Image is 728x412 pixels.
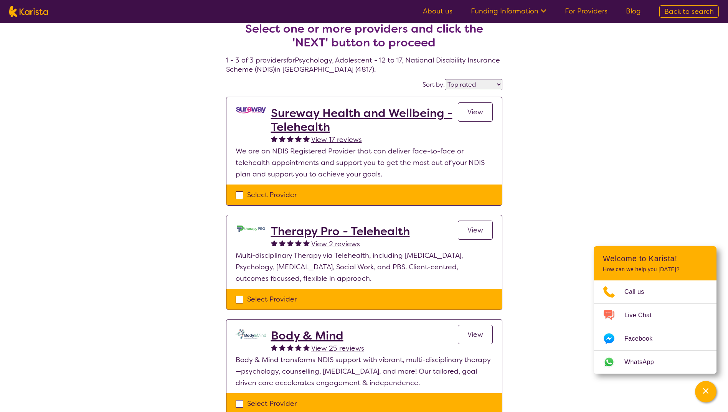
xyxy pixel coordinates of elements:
[236,145,493,180] p: We are an NDIS Registered Provider that can deliver face-to-face or telehealth appointments and s...
[458,102,493,122] a: View
[311,239,360,249] span: View 2 reviews
[311,134,362,145] a: View 17 reviews
[624,286,654,298] span: Call us
[458,221,493,240] a: View
[226,3,502,74] h4: 1 - 3 of 3 providers for Psychology , Adolescent - 12 to 17 , National Disability Insurance Schem...
[603,266,707,273] p: How can we help you [DATE]?
[279,344,286,351] img: fullstar
[303,240,310,246] img: fullstar
[287,240,294,246] img: fullstar
[467,226,483,235] span: View
[603,254,707,263] h2: Welcome to Karista!
[467,107,483,117] span: View
[594,246,716,374] div: Channel Menu
[271,106,458,134] a: Sureway Health and Wellbeing - Telehealth
[664,7,714,16] span: Back to search
[311,135,362,144] span: View 17 reviews
[624,356,663,368] span: WhatsApp
[423,81,445,89] label: Sort by:
[271,240,277,246] img: fullstar
[236,250,493,284] p: Multi-disciplinary Therapy via Telehealth, including [MEDICAL_DATA], Psychology, [MEDICAL_DATA], ...
[626,7,641,16] a: Blog
[295,135,302,142] img: fullstar
[423,7,452,16] a: About us
[467,330,483,339] span: View
[295,344,302,351] img: fullstar
[311,343,364,354] a: View 25 reviews
[311,238,360,250] a: View 2 reviews
[311,344,364,353] span: View 25 reviews
[624,310,661,321] span: Live Chat
[236,224,266,233] img: lehxprcbtunjcwin5sb4.jpg
[236,329,266,339] img: qmpolprhjdhzpcuekzqg.svg
[271,344,277,351] img: fullstar
[659,5,719,18] a: Back to search
[236,106,266,114] img: vgwqq8bzw4bddvbx0uac.png
[287,135,294,142] img: fullstar
[279,135,286,142] img: fullstar
[295,240,302,246] img: fullstar
[471,7,546,16] a: Funding Information
[235,22,493,49] h2: Select one or more providers and click the 'NEXT' button to proceed
[624,333,662,344] span: Facebook
[303,135,310,142] img: fullstar
[271,329,364,343] a: Body & Mind
[458,325,493,344] a: View
[594,351,716,374] a: Web link opens in a new tab.
[271,135,277,142] img: fullstar
[236,354,493,389] p: Body & Mind transforms NDIS support with vibrant, multi-disciplinary therapy—psychology, counsell...
[9,6,48,17] img: Karista logo
[695,381,716,402] button: Channel Menu
[303,344,310,351] img: fullstar
[565,7,607,16] a: For Providers
[594,280,716,374] ul: Choose channel
[279,240,286,246] img: fullstar
[271,224,410,238] a: Therapy Pro - Telehealth
[287,344,294,351] img: fullstar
